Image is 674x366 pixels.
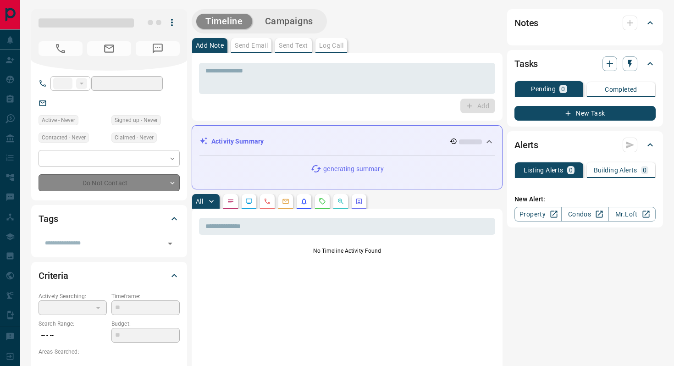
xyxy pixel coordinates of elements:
p: Listing Alerts [524,167,564,173]
p: generating summary [323,164,383,174]
div: Do Not Contact [39,174,180,191]
p: Pending [531,86,556,92]
p: Building Alerts [594,167,637,173]
div: Criteria [39,265,180,287]
svg: Opportunities [337,198,344,205]
p: Search Range: [39,320,107,328]
span: Signed up - Never [115,116,158,125]
svg: Emails [282,198,289,205]
p: All [196,198,203,205]
p: New Alert: [514,194,656,204]
svg: Agent Actions [355,198,363,205]
p: -- - -- [39,328,107,343]
h2: Alerts [514,138,538,152]
h2: Criteria [39,268,68,283]
p: Actively Searching: [39,292,107,300]
button: Open [164,237,177,250]
h2: Notes [514,16,538,30]
span: Contacted - Never [42,133,86,142]
button: Campaigns [256,14,322,29]
a: -- [53,99,57,106]
div: Notes [514,12,656,34]
svg: Requests [319,198,326,205]
p: Timeframe: [111,292,180,300]
div: Activity Summary [199,133,495,150]
a: Property [514,207,562,222]
span: No Number [136,41,180,56]
div: Alerts [514,134,656,156]
svg: Lead Browsing Activity [245,198,253,205]
button: Timeline [196,14,252,29]
a: Condos [561,207,608,222]
p: Areas Searched: [39,348,180,356]
h2: Tasks [514,56,538,71]
svg: Calls [264,198,271,205]
p: Add Note [196,42,224,49]
button: New Task [514,106,656,121]
p: Activity Summary [211,137,264,146]
span: No Number [39,41,83,56]
div: Tasks [514,53,656,75]
p: Budget: [111,320,180,328]
svg: Listing Alerts [300,198,308,205]
h2: Tags [39,211,58,226]
span: No Email [87,41,131,56]
p: 0 [569,167,573,173]
span: Claimed - Never [115,133,154,142]
p: 0 [561,86,565,92]
p: No Timeline Activity Found [199,247,495,255]
svg: Notes [227,198,234,205]
span: Active - Never [42,116,75,125]
a: Mr.Loft [608,207,656,222]
p: 0 [643,167,646,173]
div: Tags [39,208,180,230]
p: Completed [605,86,637,93]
